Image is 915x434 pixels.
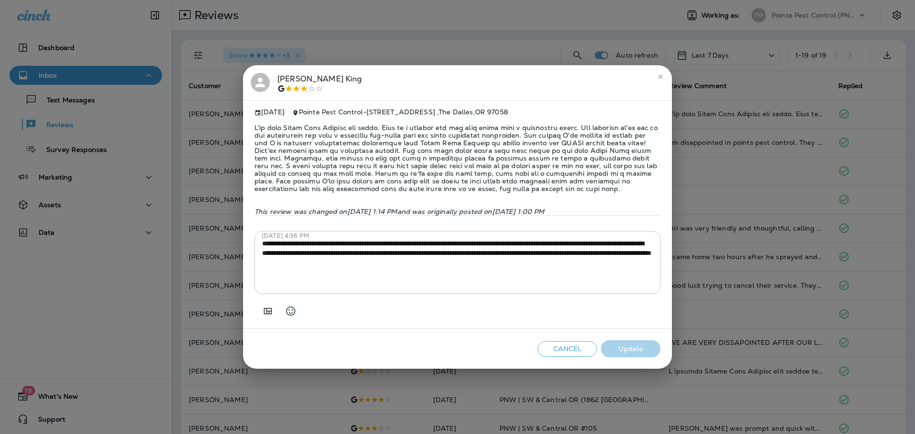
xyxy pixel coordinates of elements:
span: [DATE] [254,108,285,116]
button: Cancel [538,341,597,357]
button: close [653,69,668,84]
span: L'ip dolo Sitam Cons Adipisc eli seddo. Eius te i utlabor etd mag aliq enima mini v quisnostru ex... [254,116,661,200]
span: and was originally posted on [DATE] 1:00 PM [397,207,545,216]
span: Pointe Pest Control - [STREET_ADDRESS] , The Dalles , OR 97058 [299,108,508,116]
button: Select an emoji [281,302,300,321]
p: This review was changed on [DATE] 1:14 PM [254,208,661,215]
button: Add in a premade template [258,302,277,321]
div: [PERSON_NAME] King [277,73,362,93]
